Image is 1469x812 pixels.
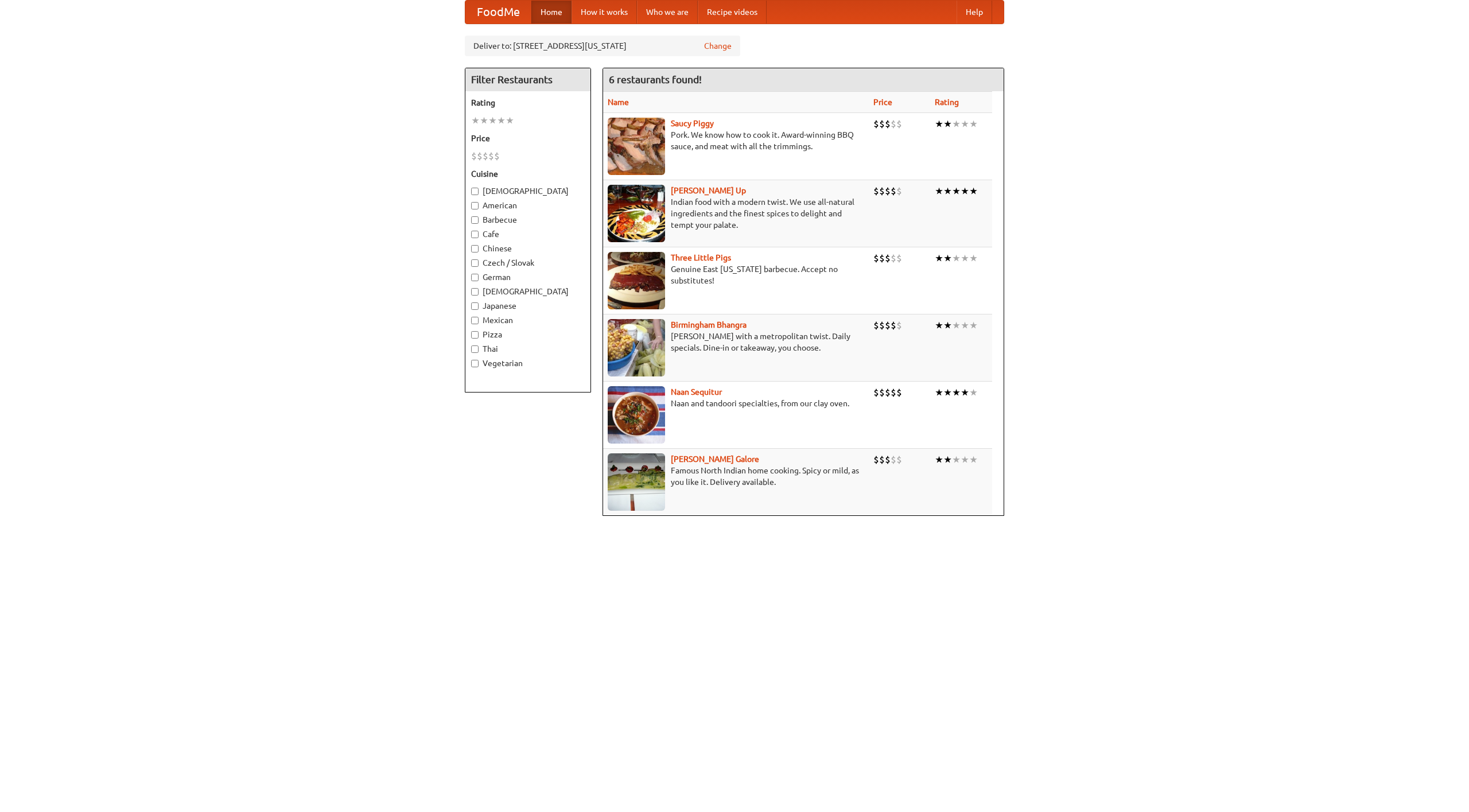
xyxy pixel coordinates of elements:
[935,185,943,197] li: ★
[969,453,978,466] li: ★
[896,252,902,265] li: $
[471,228,585,240] label: Cafe
[891,319,896,332] li: $
[671,253,731,262] a: Three Little Pigs
[952,453,961,466] li: ★
[935,453,943,466] li: ★
[961,319,969,332] li: ★
[471,358,585,369] label: Vegetarian
[698,1,767,24] a: Recipe videos
[471,185,585,197] label: [DEMOGRAPHIC_DATA]
[896,118,902,130] li: $
[471,202,479,209] input: American
[465,36,740,56] div: Deliver to: [STREET_ADDRESS][US_STATE]
[943,185,952,197] li: ★
[471,286,585,297] label: [DEMOGRAPHIC_DATA]
[483,150,488,162] li: $
[891,185,896,197] li: $
[943,386,952,399] li: ★
[891,386,896,399] li: $
[969,252,978,265] li: ★
[873,453,879,466] li: $
[943,118,952,130] li: ★
[608,465,864,488] p: Famous North Indian home cooking. Spicy or mild, as you like it. Delivery available.
[671,320,747,329] a: Birmingham Bhangra
[952,118,961,130] li: ★
[471,200,585,211] label: American
[471,257,585,269] label: Czech / Slovak
[494,150,500,162] li: $
[471,345,479,353] input: Thai
[488,114,497,127] li: ★
[531,1,572,24] a: Home
[572,1,637,24] a: How it works
[480,114,488,127] li: ★
[608,319,665,376] img: bhangra.jpg
[885,386,891,399] li: $
[961,185,969,197] li: ★
[879,319,885,332] li: $
[608,252,665,309] img: littlepigs.jpg
[935,98,959,107] a: Rating
[608,98,629,107] a: Name
[477,150,483,162] li: $
[952,386,961,399] li: ★
[961,252,969,265] li: ★
[608,129,864,152] p: Pork. We know how to cook it. Award-winning BBQ sauce, and meat with all the trimmings.
[885,252,891,265] li: $
[943,252,952,265] li: ★
[961,453,969,466] li: ★
[873,185,879,197] li: $
[471,114,480,127] li: ★
[471,329,585,340] label: Pizza
[885,319,891,332] li: $
[671,119,714,128] a: Saucy Piggy
[608,331,864,353] p: [PERSON_NAME] with a metropolitan twist. Daily specials. Dine-in or takeaway, you choose.
[961,386,969,399] li: ★
[608,196,864,231] p: Indian food with a modern twist. We use all-natural ingredients and the finest spices to delight ...
[885,118,891,130] li: $
[471,245,479,252] input: Chinese
[935,386,943,399] li: ★
[497,114,506,127] li: ★
[873,386,879,399] li: $
[671,387,722,397] a: Naan Sequitur
[969,185,978,197] li: ★
[471,331,479,339] input: Pizza
[952,252,961,265] li: ★
[488,150,494,162] li: $
[957,1,992,24] a: Help
[879,252,885,265] li: $
[879,386,885,399] li: $
[471,150,477,162] li: $
[608,386,665,444] img: naansequitur.jpg
[873,98,892,107] a: Price
[608,185,665,242] img: curryup.jpg
[471,231,479,238] input: Cafe
[896,319,902,332] li: $
[637,1,698,24] a: Who we are
[465,1,531,24] a: FoodMe
[471,243,585,254] label: Chinese
[465,68,590,91] h4: Filter Restaurants
[891,252,896,265] li: $
[879,118,885,130] li: $
[935,118,943,130] li: ★
[471,133,585,144] h5: Price
[471,274,479,281] input: German
[471,259,479,267] input: Czech / Slovak
[608,118,665,175] img: saucy.jpg
[935,319,943,332] li: ★
[885,185,891,197] li: $
[943,319,952,332] li: ★
[608,453,665,511] img: currygalore.jpg
[935,252,943,265] li: ★
[471,300,585,312] label: Japanese
[506,114,514,127] li: ★
[471,317,479,324] input: Mexican
[873,252,879,265] li: $
[873,319,879,332] li: $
